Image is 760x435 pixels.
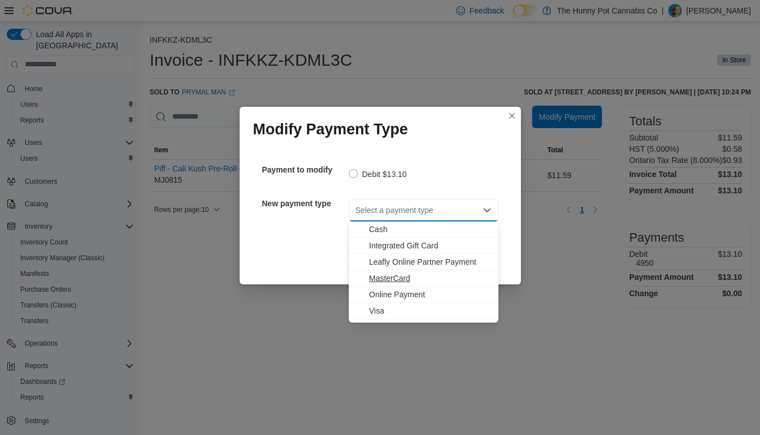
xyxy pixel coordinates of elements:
[262,192,347,215] h5: New payment type
[369,256,492,268] span: Leafly Online Partner Payment
[349,167,407,181] label: Debit $13.10
[369,289,492,300] span: Online Payment
[349,238,498,254] button: Integrated Gift Card
[349,221,498,238] button: Cash
[356,203,357,217] input: Accessible screen reader label
[505,109,519,123] button: Closes this modal window
[349,254,498,270] button: Leafly Online Partner Payment
[483,206,492,215] button: Close list of options
[369,224,492,235] span: Cash
[262,158,347,181] h5: Payment to modify
[369,240,492,251] span: Integrated Gift Card
[349,270,498,287] button: MasterCard
[349,303,498,319] button: Visa
[253,120,408,138] h1: Modify Payment Type
[349,221,498,319] div: Choose from the following options
[369,273,492,284] span: MasterCard
[369,305,492,316] span: Visa
[349,287,498,303] button: Online Payment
